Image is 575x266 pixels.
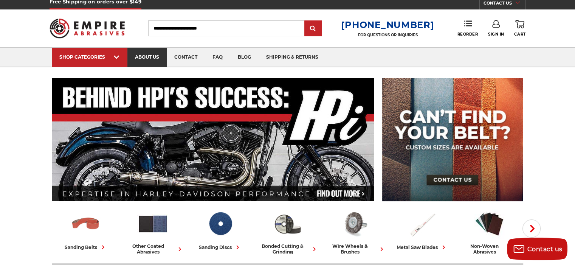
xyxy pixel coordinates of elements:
[514,20,525,37] a: Cart
[272,208,303,240] img: Bonded Cutting & Grinding
[488,32,504,37] span: Sign In
[527,246,563,253] span: Contact us
[55,208,116,251] a: sanding belts
[339,208,370,240] img: Wire Wheels & Brushes
[205,48,230,67] a: faq
[457,32,478,37] span: Reorder
[127,48,167,67] a: about us
[324,243,386,255] div: wire wheels & brushes
[324,208,386,255] a: wire wheels & brushes
[70,208,101,240] img: Sanding Belts
[190,208,251,251] a: sanding discs
[230,48,259,67] a: blog
[52,78,375,201] img: Banner for an interview featuring Horsepower Inc who makes Harley performance upgrades featured o...
[397,243,448,251] div: metal saw blades
[474,208,505,240] img: Non-woven Abrasives
[137,208,169,240] img: Other Coated Abrasives
[205,208,236,240] img: Sanding Discs
[122,208,184,255] a: other coated abrasives
[167,48,205,67] a: contact
[122,243,184,255] div: other coated abrasives
[341,19,434,30] a: [PHONE_NUMBER]
[259,48,326,67] a: shipping & returns
[507,238,567,260] button: Contact us
[65,243,107,251] div: sanding belts
[457,20,478,36] a: Reorder
[50,14,125,43] img: Empire Abrasives
[382,78,523,201] img: promo banner for custom belts.
[59,54,120,60] div: SHOP CATEGORIES
[514,32,525,37] span: Cart
[257,243,318,255] div: bonded cutting & grinding
[392,208,453,251] a: metal saw blades
[522,219,541,238] button: Next
[257,208,318,255] a: bonded cutting & grinding
[406,208,438,240] img: Metal Saw Blades
[341,33,434,37] p: FOR QUESTIONS OR INQUIRIES
[305,21,321,36] input: Submit
[459,208,520,255] a: non-woven abrasives
[199,243,242,251] div: sanding discs
[459,243,520,255] div: non-woven abrasives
